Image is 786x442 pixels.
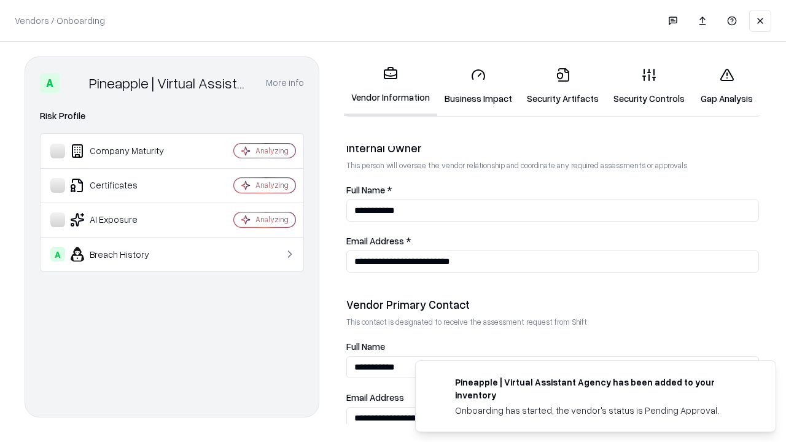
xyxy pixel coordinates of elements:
div: Certificates [50,178,197,193]
a: Gap Analysis [692,58,761,115]
div: Risk Profile [40,109,304,123]
div: A [40,73,60,93]
a: Vendor Information [344,56,437,116]
p: This person will oversee the vendor relationship and coordinate any required assessments or appro... [346,160,759,171]
div: Company Maturity [50,144,197,158]
p: This contact is designated to receive the assessment request from Shift [346,317,759,327]
a: Business Impact [437,58,519,115]
a: Security Artifacts [519,58,606,115]
img: Pineapple | Virtual Assistant Agency [64,73,84,93]
a: Security Controls [606,58,692,115]
p: Vendors / Onboarding [15,14,105,27]
div: Analyzing [255,214,289,225]
label: Full Name [346,342,759,351]
div: Pineapple | Virtual Assistant Agency has been added to your inventory [455,376,746,401]
div: AI Exposure [50,212,197,227]
img: trypineapple.com [430,376,445,390]
div: Pineapple | Virtual Assistant Agency [89,73,251,93]
div: Vendor Primary Contact [346,297,759,312]
button: More info [266,72,304,94]
div: A [50,247,65,262]
div: Analyzing [255,145,289,156]
div: Internal Owner [346,141,759,155]
label: Full Name * [346,185,759,195]
div: Onboarding has started, the vendor's status is Pending Approval. [455,404,746,417]
label: Email Address * [346,236,759,246]
div: Analyzing [255,180,289,190]
div: Breach History [50,247,197,262]
label: Email Address [346,393,759,402]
